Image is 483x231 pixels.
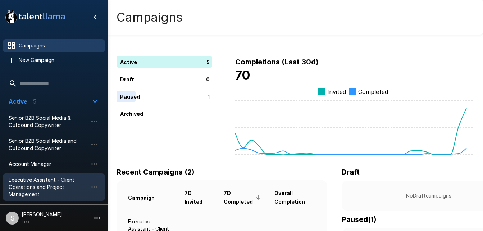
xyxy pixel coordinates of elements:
[208,93,210,100] p: 1
[342,168,360,176] b: Draft
[117,10,183,25] h4: Campaigns
[184,189,213,206] span: 7D Invited
[206,76,210,83] p: 0
[274,189,316,206] span: Overall Completion
[235,68,250,82] b: 70
[342,215,377,224] b: Paused ( 1 )
[224,189,263,206] span: 7D Completed
[235,58,319,66] b: Completions (Last 30d)
[206,58,210,66] p: 5
[117,168,195,176] b: Recent Campaigns (2)
[128,194,164,202] span: Campaign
